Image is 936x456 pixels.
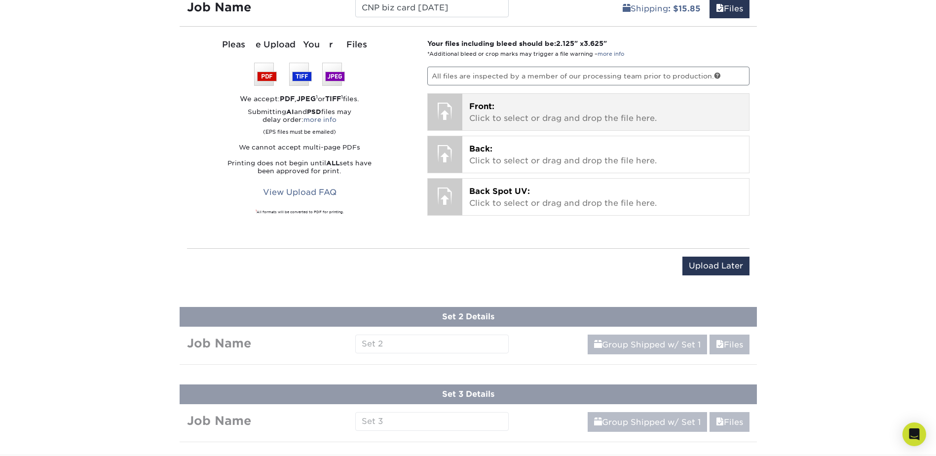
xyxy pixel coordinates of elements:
div: We accept: , or files. [187,94,413,104]
p: Click to select or drag and drop the file here. [469,101,742,124]
p: Click to select or drag and drop the file here. [469,143,742,167]
small: *Additional bleed or crop marks may trigger a file warning – [427,51,624,57]
div: Open Intercom Messenger [902,422,926,446]
a: Group Shipped w/ Set 1 [588,412,707,432]
p: Printing does not begin until sets have been approved for print. [187,159,413,175]
span: shipping [594,340,602,349]
a: more info [598,51,624,57]
p: All files are inspected by a member of our processing team prior to production. [427,67,749,85]
div: Please Upload Your Files [187,38,413,51]
sup: 1 [316,94,318,100]
span: files [716,340,724,349]
strong: PDF [280,95,295,103]
span: Front: [469,102,494,111]
span: 3.625 [584,39,603,47]
span: files [716,418,724,427]
span: Back Spot UV: [469,187,530,196]
span: Back: [469,144,492,153]
strong: Your files including bleed should be: " x " [427,39,607,47]
strong: JPEG [297,95,316,103]
a: Files [710,412,749,432]
span: shipping [623,4,631,13]
strong: PSD [307,108,321,115]
span: files [716,4,724,13]
small: (EPS files must be emailed) [263,124,336,136]
p: Submitting and files may delay order: [187,108,413,136]
div: All formats will be converted to PDF for printing. [187,210,413,215]
a: View Upload FAQ [257,183,343,202]
a: more info [303,116,337,123]
p: Click to select or drag and drop the file here. [469,186,742,209]
span: 2.125 [556,39,574,47]
img: We accept: PSD, TIFF, or JPEG (JPG) [254,63,345,86]
span: shipping [594,418,602,427]
sup: 1 [341,94,343,100]
a: Group Shipped w/ Set 1 [588,335,707,354]
strong: AI [286,108,294,115]
a: Files [710,335,749,354]
b: : $15.85 [668,4,701,13]
sup: 1 [256,209,257,212]
strong: ALL [326,159,339,167]
strong: TIFF [325,95,341,103]
input: Upload Later [682,257,749,275]
p: We cannot accept multi-page PDFs [187,144,413,152]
